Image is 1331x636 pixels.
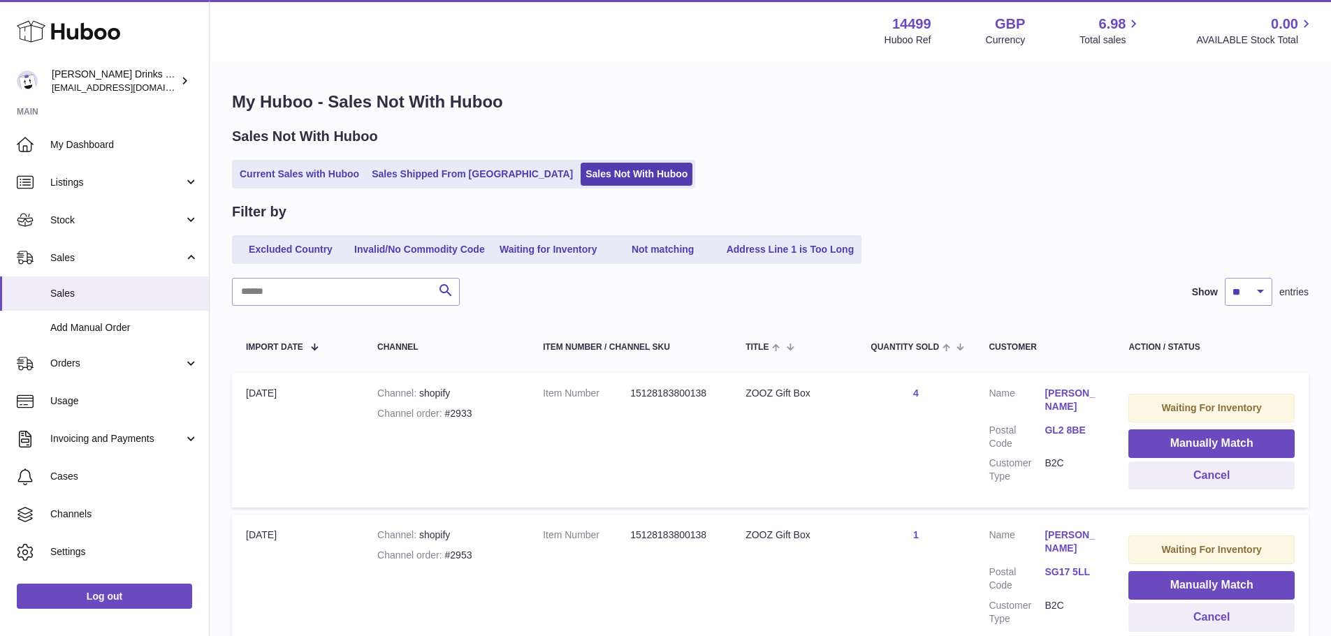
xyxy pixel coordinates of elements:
span: Invoicing and Payments [50,432,184,445]
a: [PERSON_NAME] [1045,528,1100,555]
dt: Name [989,528,1045,559]
span: Import date [246,343,303,352]
span: 6.98 [1099,15,1126,34]
dd: 15128183800138 [630,528,718,542]
div: ZOOZ Gift Box [745,387,843,400]
dd: 15128183800138 [630,387,718,400]
dt: Customer Type [989,457,1045,483]
a: Sales Shipped From [GEOGRAPHIC_DATA] [367,163,578,186]
span: 0.00 [1271,15,1298,34]
a: 6.98 Total sales [1079,15,1142,47]
a: Excluded Country [235,238,347,261]
a: Invalid/No Commodity Code [349,238,490,261]
strong: Channel order [377,408,445,419]
a: 0.00 AVAILABLE Stock Total [1196,15,1314,47]
h1: My Huboo - Sales Not With Huboo [232,91,1309,113]
dt: Item Number [543,387,630,400]
div: shopify [377,387,515,400]
dd: B2C [1045,599,1100,626]
dt: Postal Code [989,565,1045,592]
dt: Name [989,387,1045,417]
div: Currency [986,34,1026,47]
div: #2953 [377,549,515,562]
span: Total sales [1079,34,1142,47]
div: Action / Status [1128,343,1295,352]
a: [PERSON_NAME] [1045,387,1100,413]
div: shopify [377,528,515,542]
span: [EMAIL_ADDRESS][DOMAIN_NAME] [52,82,205,93]
span: My Dashboard [50,138,198,151]
span: entries [1279,286,1309,299]
span: Title [745,343,769,352]
strong: Channel [377,529,419,540]
button: Cancel [1128,461,1295,490]
span: Listings [50,176,184,189]
label: Show [1192,286,1218,299]
a: SG17 5LL [1045,565,1100,579]
div: Huboo Ref [885,34,931,47]
dt: Item Number [543,528,630,542]
a: Address Line 1 is Too Long [722,238,859,261]
span: Usage [50,394,198,408]
span: AVAILABLE Stock Total [1196,34,1314,47]
a: Sales Not With Huboo [581,163,692,186]
a: GL2 8BE [1045,424,1100,437]
span: Quantity Sold [871,343,939,352]
div: Channel [377,343,515,352]
a: Not matching [607,238,719,261]
img: internalAdmin-14499@internal.huboo.com [17,71,38,91]
a: Current Sales with Huboo [235,163,364,186]
span: Cases [50,470,198,483]
strong: Channel [377,387,419,399]
strong: Waiting For Inventory [1162,544,1262,555]
h2: Sales Not With Huboo [232,127,378,146]
a: 4 [913,387,919,399]
div: ZOOZ Gift Box [745,528,843,542]
div: Customer [989,343,1100,352]
span: Channels [50,508,198,521]
dt: Postal Code [989,424,1045,450]
span: Add Manual Order [50,321,198,334]
span: Orders [50,357,184,370]
div: #2933 [377,407,515,420]
a: Log out [17,584,192,609]
span: Sales [50,287,198,300]
strong: GBP [995,15,1025,34]
a: Waiting for Inventory [493,238,604,261]
div: Item Number / Channel SKU [543,343,718,352]
h2: Filter by [232,202,286,221]
dd: B2C [1045,457,1100,483]
button: Manually Match [1128,571,1295,600]
button: Manually Match [1128,429,1295,458]
button: Cancel [1128,603,1295,632]
span: Settings [50,545,198,559]
span: Sales [50,251,184,265]
span: Stock [50,214,184,227]
td: [DATE] [232,373,363,508]
strong: Waiting For Inventory [1162,402,1262,413]
strong: Channel order [377,549,445,561]
dt: Customer Type [989,599,1045,626]
strong: 14499 [892,15,931,34]
a: 1 [913,529,919,540]
div: [PERSON_NAME] Drinks LTD (t/a Zooz) [52,68,177,94]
